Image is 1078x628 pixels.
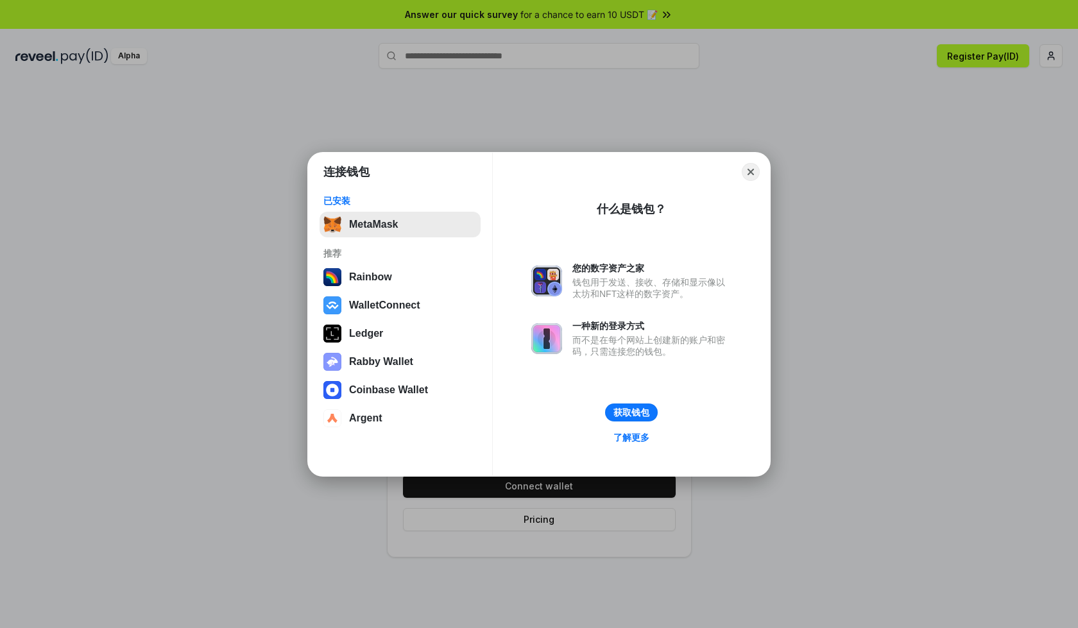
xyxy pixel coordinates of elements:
[320,212,481,237] button: MetaMask
[320,377,481,403] button: Coinbase Wallet
[320,293,481,318] button: WalletConnect
[323,164,370,180] h1: 连接钱包
[323,353,341,371] img: svg+xml,%3Csvg%20xmlns%3D%22http%3A%2F%2Fwww.w3.org%2F2000%2Fsvg%22%20fill%3D%22none%22%20viewBox...
[572,334,732,357] div: 而不是在每个网站上创建新的账户和密码，只需连接您的钱包。
[323,296,341,314] img: svg+xml,%3Csvg%20width%3D%2228%22%20height%3D%2228%22%20viewBox%3D%220%200%2028%2028%22%20fill%3D...
[349,271,392,283] div: Rainbow
[531,266,562,296] img: svg+xml,%3Csvg%20xmlns%3D%22http%3A%2F%2Fwww.w3.org%2F2000%2Fsvg%22%20fill%3D%22none%22%20viewBox...
[742,163,760,181] button: Close
[572,262,732,274] div: 您的数字资产之家
[349,356,413,368] div: Rabby Wallet
[349,328,383,339] div: Ledger
[323,248,477,259] div: 推荐
[323,325,341,343] img: svg+xml,%3Csvg%20xmlns%3D%22http%3A%2F%2Fwww.w3.org%2F2000%2Fsvg%22%20width%3D%2228%22%20height%3...
[323,268,341,286] img: svg+xml,%3Csvg%20width%3D%22120%22%20height%3D%22120%22%20viewBox%3D%220%200%20120%20120%22%20fil...
[320,264,481,290] button: Rainbow
[349,219,398,230] div: MetaMask
[606,429,657,446] a: 了解更多
[323,216,341,233] img: svg+xml,%3Csvg%20fill%3D%22none%22%20height%3D%2233%22%20viewBox%3D%220%200%2035%2033%22%20width%...
[320,405,481,431] button: Argent
[613,432,649,443] div: 了解更多
[349,384,428,396] div: Coinbase Wallet
[320,349,481,375] button: Rabby Wallet
[572,320,732,332] div: 一种新的登录方式
[349,300,420,311] div: WalletConnect
[597,201,666,217] div: 什么是钱包？
[572,276,732,300] div: 钱包用于发送、接收、存储和显示像以太坊和NFT这样的数字资产。
[323,409,341,427] img: svg+xml,%3Csvg%20width%3D%2228%22%20height%3D%2228%22%20viewBox%3D%220%200%2028%2028%22%20fill%3D...
[320,321,481,346] button: Ledger
[323,381,341,399] img: svg+xml,%3Csvg%20width%3D%2228%22%20height%3D%2228%22%20viewBox%3D%220%200%2028%2028%22%20fill%3D...
[605,403,658,421] button: 获取钱包
[613,407,649,418] div: 获取钱包
[349,412,382,424] div: Argent
[531,323,562,354] img: svg+xml,%3Csvg%20xmlns%3D%22http%3A%2F%2Fwww.w3.org%2F2000%2Fsvg%22%20fill%3D%22none%22%20viewBox...
[323,195,477,207] div: 已安装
